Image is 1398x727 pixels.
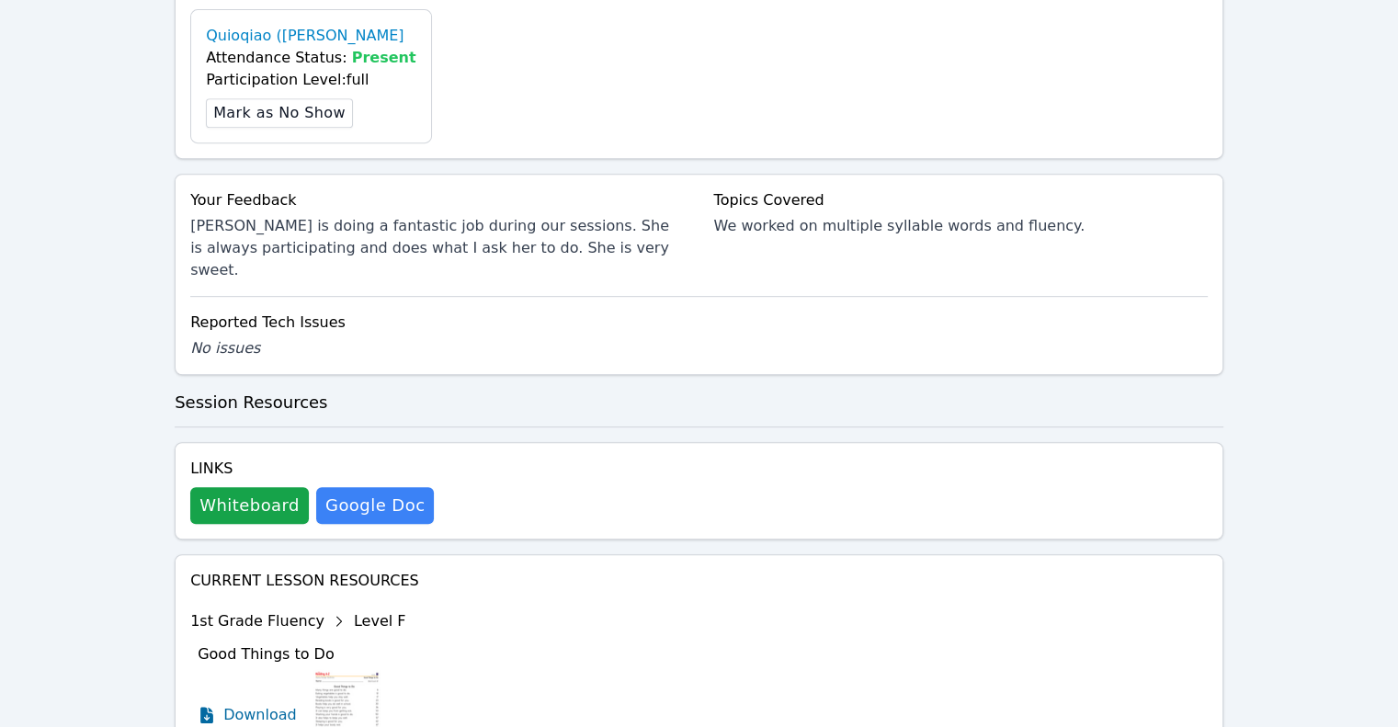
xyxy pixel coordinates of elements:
[206,25,403,47] a: Quioqiao ([PERSON_NAME]
[714,189,1208,211] div: Topics Covered
[190,215,684,281] div: [PERSON_NAME] is doing a fantastic job during our sessions. She is always participating and does ...
[206,47,415,69] div: Attendance Status:
[190,458,434,480] h4: Links
[190,189,684,211] div: Your Feedback
[352,49,416,66] span: Present
[190,312,1208,334] div: Reported Tech Issues
[206,98,353,128] button: Mark as No Show
[190,570,1208,592] h4: Current Lesson Resources
[714,215,1208,237] div: We worked on multiple syllable words and fluency.
[175,390,1223,415] h3: Session Resources
[206,69,415,91] div: Participation Level: full
[316,487,434,524] a: Google Doc
[190,487,309,524] button: Whiteboard
[190,339,260,357] span: No issues
[190,607,682,636] div: 1st Grade Fluency Level F
[223,704,297,726] span: Download
[198,645,335,663] span: Good Things to Do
